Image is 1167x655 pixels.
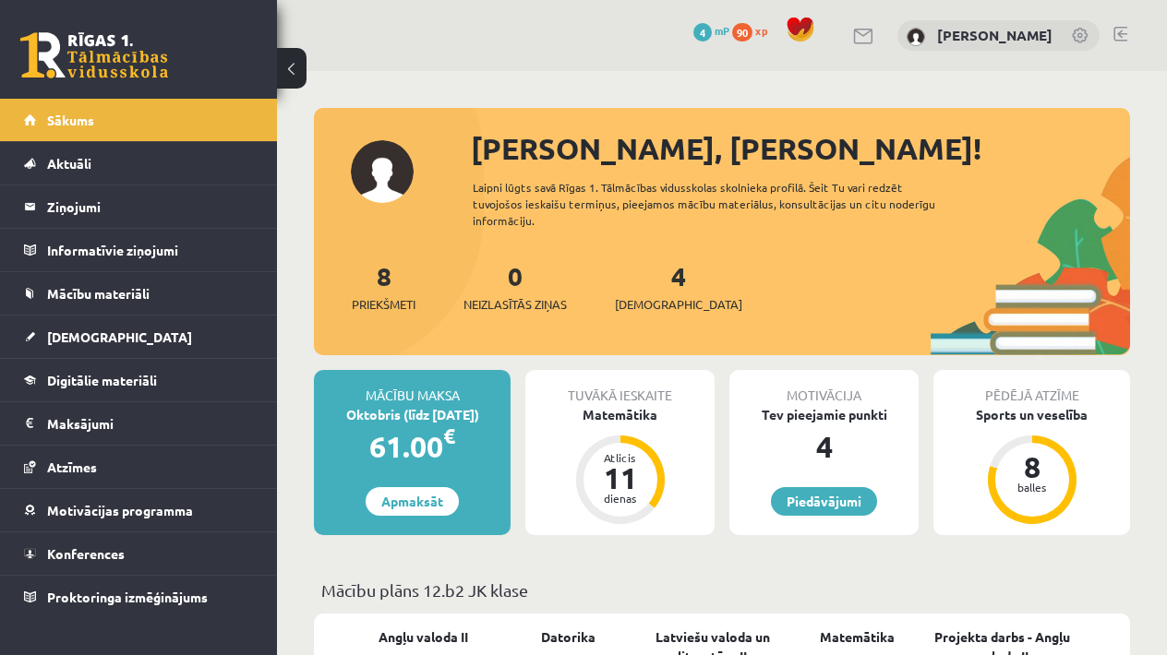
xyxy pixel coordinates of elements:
[525,405,715,424] div: Matemātika
[24,446,254,488] a: Atzīmes
[352,295,415,314] span: Priekšmeti
[24,99,254,141] a: Sākums
[615,259,742,314] a: 4[DEMOGRAPHIC_DATA]
[47,502,193,518] span: Motivācijas programma
[729,424,919,469] div: 4
[933,370,1130,405] div: Pēdējā atzīme
[321,578,1123,602] p: Mācību plāns 12.b2 JK klase
[525,405,715,527] a: Matemātika Atlicis 11 dienas
[379,627,468,647] a: Angļu valoda II
[443,423,455,449] span: €
[732,23,752,42] span: 90
[933,405,1130,527] a: Sports un veselība 8 balles
[47,112,94,128] span: Sākums
[47,328,192,345] span: [DEMOGRAPHIC_DATA]
[471,126,1130,171] div: [PERSON_NAME], [PERSON_NAME]!
[715,23,729,38] span: mP
[729,405,919,424] div: Tev pieejamie punkti
[1005,482,1060,493] div: balles
[593,463,648,493] div: 11
[47,285,150,302] span: Mācību materiāli
[24,229,254,271] a: Informatīvie ziņojumi
[47,589,208,605] span: Proktoringa izmēģinājums
[24,272,254,315] a: Mācību materiāli
[755,23,767,38] span: xp
[314,424,511,469] div: 61.00
[473,179,962,229] div: Laipni lūgts savā Rīgas 1. Tālmācības vidusskolas skolnieka profilā. Šeit Tu vari redzēt tuvojošo...
[352,259,415,314] a: 8Priekšmeti
[314,370,511,405] div: Mācību maksa
[24,316,254,358] a: [DEMOGRAPHIC_DATA]
[771,487,877,516] a: Piedāvājumi
[314,405,511,424] div: Oktobris (līdz [DATE])
[937,26,1053,44] a: [PERSON_NAME]
[24,185,254,228] a: Ziņojumi
[24,576,254,618] a: Proktoringa izmēģinājums
[47,372,157,388] span: Digitālie materiāli
[366,487,459,516] a: Apmaksāt
[47,458,97,475] span: Atzīmes
[24,402,254,445] a: Maksājumi
[541,627,596,647] a: Datorika
[463,295,567,314] span: Neizlasītās ziņas
[24,532,254,575] a: Konferences
[47,185,254,228] legend: Ziņojumi
[47,229,254,271] legend: Informatīvie ziņojumi
[24,489,254,531] a: Motivācijas programma
[693,23,712,42] span: 4
[593,452,648,463] div: Atlicis
[24,359,254,401] a: Digitālie materiāli
[729,370,919,405] div: Motivācija
[47,545,125,562] span: Konferences
[615,295,742,314] span: [DEMOGRAPHIC_DATA]
[693,23,729,38] a: 4 mP
[463,259,567,314] a: 0Neizlasītās ziņas
[593,493,648,504] div: dienas
[47,402,254,445] legend: Maksājumi
[47,155,91,172] span: Aktuāli
[732,23,776,38] a: 90 xp
[24,142,254,185] a: Aktuāli
[933,405,1130,424] div: Sports un veselība
[907,28,925,46] img: Patrīcija Nikola Kirika
[20,32,168,78] a: Rīgas 1. Tālmācības vidusskola
[820,627,895,647] a: Matemātika
[525,370,715,405] div: Tuvākā ieskaite
[1005,452,1060,482] div: 8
